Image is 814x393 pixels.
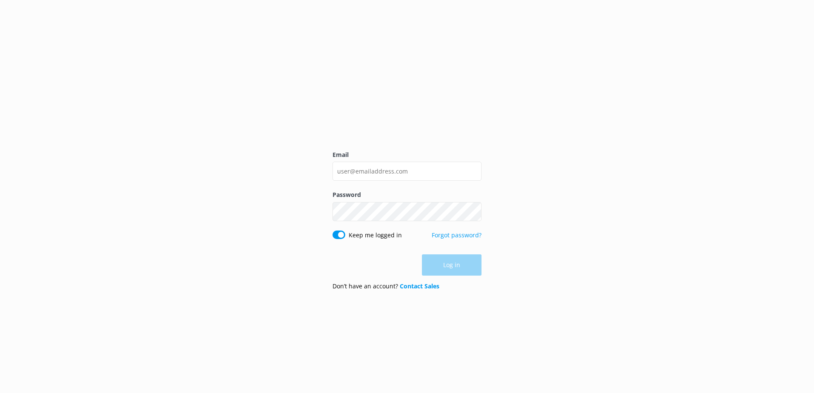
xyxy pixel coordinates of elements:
p: Don’t have an account? [332,282,439,291]
a: Contact Sales [400,282,439,290]
a: Forgot password? [432,231,482,239]
label: Keep me logged in [349,231,402,240]
label: Email [332,150,482,159]
input: user@emailaddress.com [332,162,482,181]
button: Show password [464,203,482,220]
label: Password [332,190,482,199]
